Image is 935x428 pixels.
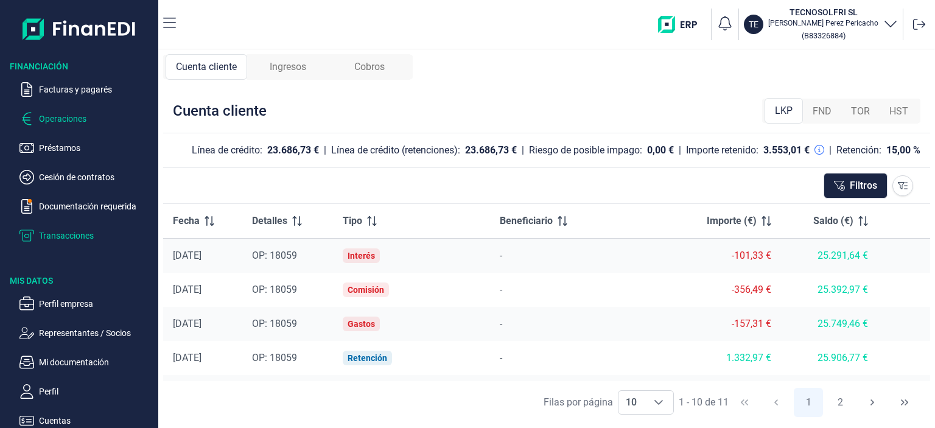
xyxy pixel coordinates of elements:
[813,214,853,228] span: Saldo (€)
[19,199,153,214] button: Documentación requerida
[858,388,887,417] button: Next Page
[681,352,771,364] div: 1.332,97 €
[267,144,319,156] div: 23.686,73 €
[329,54,410,80] div: Cobros
[768,18,878,28] p: [PERSON_NAME] Perez Pericacho
[348,285,384,295] div: Comisión
[252,352,297,363] span: OP: 18059
[791,318,868,330] div: 25.749,46 €
[544,395,613,410] div: Filas por página
[644,391,673,414] div: Choose
[500,318,502,329] span: -
[836,144,881,156] div: Retención:
[500,214,553,228] span: Beneficiario
[19,296,153,311] button: Perfil empresa
[19,170,153,184] button: Cesión de contratos
[803,99,841,124] div: FND
[522,143,524,158] div: |
[39,228,153,243] p: Transacciones
[173,214,200,228] span: Fecha
[39,82,153,97] p: Facturas y pagarés
[39,199,153,214] p: Documentación requerida
[679,398,729,407] span: 1 - 10 de 11
[775,103,793,118] span: LKP
[173,250,233,262] div: [DATE]
[343,214,362,228] span: Tipo
[890,388,919,417] button: Last Page
[791,250,868,262] div: 25.291,64 €
[744,6,898,43] button: TETECNOSOLFRI SL[PERSON_NAME] Perez Pericacho(B83326884)
[19,413,153,428] button: Cuentas
[686,144,758,156] div: Importe retenido:
[270,60,306,74] span: Ingresos
[39,413,153,428] p: Cuentas
[252,318,297,329] span: OP: 18059
[749,18,758,30] p: TE
[39,355,153,370] p: Mi documentación
[173,284,233,296] div: [DATE]
[39,296,153,311] p: Perfil empresa
[348,353,387,363] div: Retención
[23,10,136,48] img: Logo de aplicación
[465,144,517,156] div: 23.686,73 €
[348,251,375,261] div: Interés
[331,144,460,156] div: Línea de crédito (retenciones):
[166,54,247,80] div: Cuenta cliente
[829,143,832,158] div: |
[19,82,153,97] button: Facturas y pagarés
[679,143,681,158] div: |
[19,384,153,399] button: Perfil
[886,144,920,156] div: 15,00 %
[252,284,297,295] span: OP: 18059
[19,111,153,126] button: Operaciones
[39,170,153,184] p: Cesión de contratos
[39,384,153,399] p: Perfil
[889,104,908,119] span: HST
[824,173,888,198] button: Filtros
[176,60,237,74] span: Cuenta cliente
[707,214,757,228] span: Importe (€)
[529,144,642,156] div: Riesgo de posible impago:
[880,99,918,124] div: HST
[647,144,674,156] div: 0,00 €
[791,284,868,296] div: 25.392,97 €
[19,326,153,340] button: Representantes / Socios
[794,388,823,417] button: Page 1
[813,104,832,119] span: FND
[762,388,791,417] button: Previous Page
[500,284,502,295] span: -
[826,388,855,417] button: Page 2
[763,144,810,156] div: 3.553,01 €
[173,352,233,364] div: [DATE]
[841,99,880,124] div: TOR
[252,250,297,261] span: OP: 18059
[19,355,153,370] button: Mi documentación
[681,318,771,330] div: -157,31 €
[681,284,771,296] div: -356,49 €
[173,101,267,121] div: Cuenta cliente
[19,141,153,155] button: Préstamos
[19,228,153,243] button: Transacciones
[791,352,868,364] div: 25.906,77 €
[802,31,846,40] small: Copiar cif
[247,54,329,80] div: Ingresos
[730,388,759,417] button: First Page
[348,319,375,329] div: Gastos
[39,141,153,155] p: Préstamos
[324,143,326,158] div: |
[500,352,502,363] span: -
[252,214,287,228] span: Detalles
[765,98,803,124] div: LKP
[39,326,153,340] p: Representantes / Socios
[192,144,262,156] div: Línea de crédito:
[681,250,771,262] div: -101,33 €
[173,318,233,330] div: [DATE]
[658,16,706,33] img: erp
[500,250,502,261] span: -
[618,391,644,414] span: 10
[768,6,878,18] h3: TECNOSOLFRI SL
[354,60,385,74] span: Cobros
[851,104,870,119] span: TOR
[39,111,153,126] p: Operaciones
